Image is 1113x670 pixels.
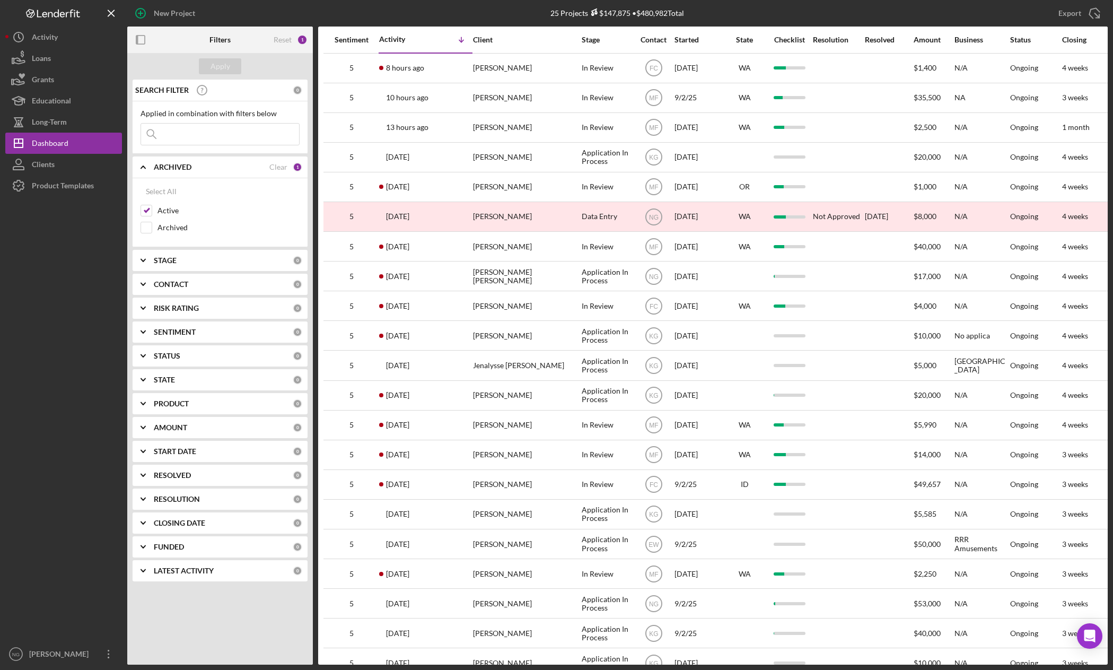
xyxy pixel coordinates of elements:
div: [PERSON_NAME] [PERSON_NAME] [473,262,579,290]
div: N/A [954,560,1007,588]
div: Application In Process [582,351,633,379]
div: [PERSON_NAME] [473,84,579,112]
div: Ongoing [1010,93,1038,102]
button: Dashboard [5,133,122,154]
span: $5,990 [914,420,936,429]
label: Archived [157,222,300,233]
div: [DATE] [674,203,722,231]
a: Educational [5,90,122,111]
time: 2025-09-06 07:44 [386,272,409,281]
div: In Review [582,411,633,439]
time: 2025-09-05 20:25 [386,302,409,310]
time: 2025-09-09 22:42 [386,64,424,72]
div: Application In Process [582,619,633,647]
div: [PERSON_NAME] [473,619,579,647]
div: Ongoing [1010,182,1038,191]
b: STAGE [154,256,177,265]
div: Ongoing [1010,480,1038,489]
time: 4 weeks [1062,63,1088,72]
div: [PERSON_NAME] [473,441,579,469]
div: Ongoing [1010,64,1038,72]
time: 2025-09-04 00:16 [386,450,409,459]
div: Sentiment [325,36,378,44]
b: SEARCH FILTER [135,86,189,94]
div: Data Entry [582,203,633,231]
b: STATUS [154,352,180,360]
div: 0 [293,423,302,432]
span: $14,000 [914,450,941,459]
time: 2025-09-07 02:02 [386,182,409,191]
time: 3 weeks [1062,569,1088,578]
div: Client [473,36,579,44]
div: 5 [325,212,378,221]
text: KG [649,332,658,340]
div: 5 [325,540,378,549]
div: 5 [325,93,378,102]
div: [PERSON_NAME] [473,471,579,499]
div: Contact [634,36,673,44]
button: Activity [5,27,122,48]
div: ID [723,480,766,489]
div: N/A [954,173,1007,201]
text: MF [649,124,658,132]
b: FUNDED [154,543,184,551]
time: 1 month [1062,123,1090,132]
span: $20,000 [914,390,941,399]
span: $40,000 [914,629,941,638]
div: [DATE] [674,173,722,201]
div: 5 [325,510,378,518]
div: Resolution [813,36,864,44]
time: 4 weeks [1062,420,1088,429]
div: Clients [32,154,55,178]
div: 0 [293,351,302,361]
div: [PERSON_NAME] [473,411,579,439]
div: 9/2/25 [674,84,722,112]
div: 0 [293,494,302,504]
div: N/A [954,114,1007,142]
div: In Review [582,173,633,201]
time: 2025-09-03 18:57 [386,540,409,549]
div: Jenalysse [PERSON_NAME] [473,351,579,379]
div: No applica [954,321,1007,350]
span: $1,400 [914,63,936,72]
div: 0 [293,303,302,313]
div: 9/2/25 [674,530,722,558]
span: $53,000 [914,599,941,608]
span: $5,000 [914,361,936,370]
b: LATEST ACTIVITY [154,567,214,575]
span: $1,000 [914,182,936,191]
text: NG [649,600,659,607]
div: Status [1010,36,1061,44]
div: [PERSON_NAME] [473,232,579,260]
time: 2025-09-03 06:18 [386,570,409,578]
text: FC [650,65,658,72]
div: [PERSON_NAME] [473,500,579,528]
text: MF [649,422,658,429]
div: 5 [325,123,378,132]
div: N/A [954,292,1007,320]
div: 9/2/25 [674,471,722,499]
div: [DATE] [674,381,722,410]
div: Grants [32,69,54,93]
div: WA [723,93,766,102]
div: [DATE] [674,411,722,439]
div: In Review [582,84,633,112]
time: 2025-09-02 18:23 [386,629,409,638]
button: Select All [141,181,182,202]
time: 4 weeks [1062,361,1088,370]
div: 9/2/25 [674,589,722,617]
div: In Review [582,471,633,499]
div: Ongoing [1010,599,1038,608]
div: In Review [582,441,633,469]
a: Long-Term [5,111,122,133]
div: WA [723,212,766,221]
span: $2,500 [914,123,936,132]
div: Ongoing [1010,302,1038,310]
div: Loans [32,48,51,72]
div: Ongoing [1010,242,1038,251]
div: WA [723,421,766,429]
span: $5,585 [914,509,936,518]
div: 0 [293,256,302,265]
label: Active [157,205,300,216]
div: Application In Process [582,381,633,410]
